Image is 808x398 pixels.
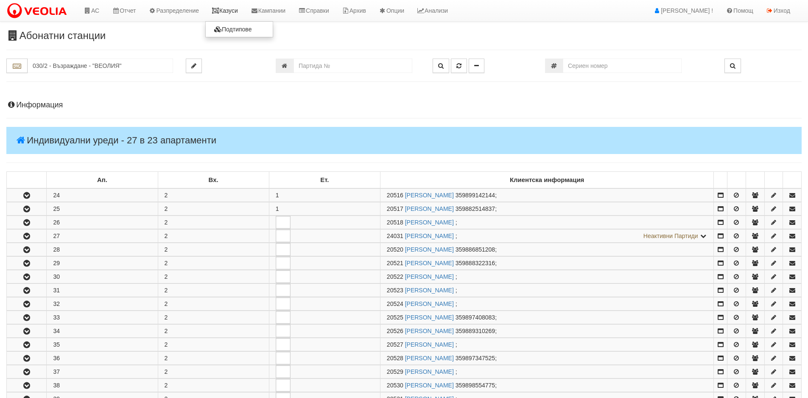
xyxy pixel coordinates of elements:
input: Партида № [294,59,412,73]
td: ; [380,325,714,338]
td: : No sort applied, sorting is disabled [7,172,47,189]
td: 2 [158,257,269,270]
td: 35 [47,338,158,351]
td: 2 [158,188,269,202]
td: : No sort applied, sorting is disabled [714,172,727,189]
a: [PERSON_NAME] [405,287,454,294]
td: 33 [47,311,158,324]
td: ; [380,297,714,311]
td: 31 [47,284,158,297]
a: Подтипове [206,24,273,35]
b: Ет. [320,177,329,183]
span: Партида № [387,192,403,199]
span: Партида № [387,328,403,334]
b: Клиентска информация [510,177,584,183]
td: 2 [158,243,269,256]
span: 359882514837 [456,205,495,212]
a: [PERSON_NAME] [405,273,454,280]
td: 28 [47,243,158,256]
span: 359898554775 [456,382,495,389]
a: [PERSON_NAME] [405,341,454,348]
td: 24 [47,188,158,202]
td: ; [380,230,714,243]
a: [PERSON_NAME] [405,382,454,389]
td: Вх.: No sort applied, sorting is disabled [158,172,269,189]
td: ; [380,311,714,324]
td: ; [380,365,714,378]
td: 2 [158,379,269,392]
a: [PERSON_NAME] [405,233,454,239]
a: [PERSON_NAME] [405,355,454,362]
span: 1 [276,192,279,199]
span: Неактивни Партиди [643,233,698,239]
td: 25 [47,202,158,216]
td: 36 [47,352,158,365]
td: ; [380,352,714,365]
a: [PERSON_NAME] [405,314,454,321]
td: ; [380,243,714,256]
span: Партида № [387,233,403,239]
a: [PERSON_NAME] [405,260,454,266]
span: Партида № [387,260,403,266]
span: 1 [276,205,279,212]
td: : No sort applied, sorting is disabled [783,172,802,189]
td: 2 [158,216,269,229]
td: 2 [158,365,269,378]
td: ; [380,188,714,202]
a: [PERSON_NAME] [405,192,454,199]
span: 359899142144 [456,192,495,199]
h3: Абонатни станции [6,30,802,41]
td: 2 [158,338,269,351]
b: Вх. [209,177,218,183]
td: Клиентска информация: No sort applied, sorting is disabled [380,172,714,189]
span: Партида № [387,355,403,362]
span: 359886851208 [456,246,495,253]
span: Партида № [387,287,403,294]
td: 2 [158,352,269,365]
span: Партида № [387,300,403,307]
td: 26 [47,216,158,229]
span: 359888322316 [456,260,495,266]
input: Абонатна станция [28,59,173,73]
td: 2 [158,297,269,311]
span: 359897408083 [456,314,495,321]
span: Партида № [387,368,403,375]
a: [PERSON_NAME] [405,205,454,212]
img: VeoliaLogo.png [6,2,71,20]
a: [PERSON_NAME] [405,219,454,226]
span: Партида № [387,382,403,389]
span: 359897347525 [456,355,495,362]
td: ; [380,216,714,229]
td: ; [380,379,714,392]
span: 359889310269 [456,328,495,334]
b: Ап. [97,177,107,183]
span: Партида № [387,341,403,348]
span: Партида № [387,205,403,212]
h4: Информация [6,101,802,109]
td: ; [380,284,714,297]
td: ; [380,202,714,216]
td: ; [380,338,714,351]
td: 2 [158,325,269,338]
td: : No sort applied, sorting is disabled [727,172,746,189]
a: [PERSON_NAME] [405,246,454,253]
td: 2 [158,230,269,243]
td: 2 [158,284,269,297]
td: Ет.: No sort applied, sorting is disabled [269,172,380,189]
span: Партида № [387,273,403,280]
td: ; [380,270,714,283]
td: 2 [158,270,269,283]
td: 29 [47,257,158,270]
a: [PERSON_NAME] [405,328,454,334]
span: Партида № [387,219,403,226]
td: 30 [47,270,158,283]
td: : No sort applied, sorting is disabled [746,172,764,189]
td: 2 [158,202,269,216]
a: [PERSON_NAME] [405,368,454,375]
td: 27 [47,230,158,243]
td: 32 [47,297,158,311]
td: 38 [47,379,158,392]
td: 34 [47,325,158,338]
h4: Индивидуални уреди - 27 в 23 апартаменти [6,127,802,154]
span: Партида № [387,314,403,321]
